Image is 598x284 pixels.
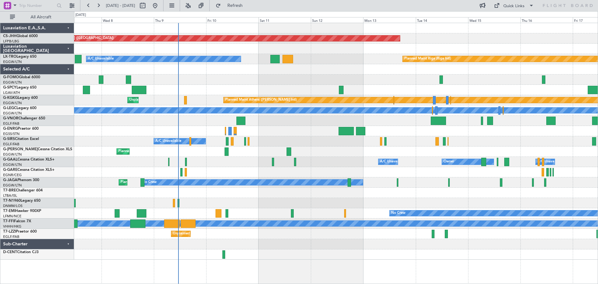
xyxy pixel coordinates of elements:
a: G-JAGAPhenom 300 [3,178,39,182]
span: T7-FFI [3,219,14,223]
a: EGSS/STN [3,132,20,136]
a: T7-BREChallenger 604 [3,189,43,192]
div: Wed 15 [468,17,520,23]
div: Wed 8 [102,17,154,23]
a: LFMN/NCE [3,214,21,219]
a: G-SIRSCitation Excel [3,137,39,141]
a: G-LEGCLegacy 600 [3,106,36,110]
span: G-LEGC [3,106,17,110]
div: A/C Unavailable [155,137,181,146]
div: Sat 11 [259,17,311,23]
div: Tue 14 [416,17,468,23]
div: A/C Unavailable [380,157,406,166]
a: G-VNORChallenger 650 [3,117,45,120]
a: G-SPCYLegacy 650 [3,86,36,89]
div: No Crew [391,209,406,218]
a: EGGW/LTN [3,152,22,157]
a: T7-FFIFalcon 7X [3,219,31,223]
a: T7-EMIHawker 900XP [3,209,41,213]
a: G-[PERSON_NAME]Cessna Citation XLS [3,147,72,151]
span: LX-TRO [3,55,17,59]
span: All Aircraft [16,15,66,19]
div: A/C Unavailable [537,157,563,166]
span: CS-JHH [3,34,17,38]
a: EGGW/LTN [3,183,22,188]
span: D-CENT [3,250,17,254]
a: EGLF/FAB [3,234,19,239]
div: Owner [444,157,454,166]
div: A/C Unavailable [88,54,114,64]
div: Thu 9 [154,17,206,23]
span: T7-N1960 [3,199,21,203]
span: T7-BRE [3,189,16,192]
a: G-GARECessna Citation XLS+ [3,168,55,172]
span: G-[PERSON_NAME] [3,147,38,151]
span: G-JAGA [3,178,17,182]
a: EGGW/LTN [3,111,22,116]
a: EGGW/LTN [3,60,22,64]
a: G-ENRGPraetor 600 [3,127,39,131]
button: Quick Links [491,1,537,11]
span: [DATE] - [DATE] [106,3,135,8]
a: LFPB/LBG [3,39,19,44]
input: Trip Number [19,1,55,10]
div: Fri 10 [206,17,259,23]
div: Thu 16 [520,17,573,23]
a: CS-JHHGlobal 6000 [3,34,38,38]
span: T7-EMI [3,209,15,213]
a: LTBA/ISL [3,193,17,198]
span: G-GARE [3,168,17,172]
a: G-GAALCessna Citation XLS+ [3,158,55,161]
div: Planned Maint [GEOGRAPHIC_DATA] ([GEOGRAPHIC_DATA]) [118,147,216,156]
div: Unplanned Maint [GEOGRAPHIC_DATA] (Ataturk) [129,95,208,105]
div: Unplanned Maint [GEOGRAPHIC_DATA] ([GEOGRAPHIC_DATA]) [173,229,275,238]
div: Planned Maint Athens ([PERSON_NAME] Intl) [225,95,297,105]
a: VHHH/HKG [3,224,21,229]
a: DNMM/LOS [3,204,22,208]
a: G-FOMOGlobal 6000 [3,75,40,79]
a: T7-LZZIPraetor 600 [3,230,37,233]
div: Sun 12 [311,17,363,23]
div: Planned Maint Riga (Riga Intl) [404,54,451,64]
button: Refresh [213,1,250,11]
span: G-SPCY [3,86,17,89]
a: LGAV/ATH [3,90,20,95]
a: EGLF/FAB [3,142,19,147]
a: LX-TROLegacy 650 [3,55,36,59]
div: Planned Maint [GEOGRAPHIC_DATA] ([GEOGRAPHIC_DATA]) [121,178,219,187]
button: All Aircraft [7,12,68,22]
div: No Crew [142,178,157,187]
div: [DATE] [75,12,86,18]
span: G-FOMO [3,75,19,79]
a: EGNR/CEG [3,173,22,177]
span: G-KGKG [3,96,18,100]
span: G-ENRG [3,127,18,131]
a: T7-N1960Legacy 650 [3,199,40,203]
a: EGGW/LTN [3,101,22,105]
a: EGLF/FAB [3,121,19,126]
span: Refresh [222,3,248,8]
span: G-SIRS [3,137,15,141]
span: G-VNOR [3,117,18,120]
div: Mon 13 [363,17,415,23]
a: G-KGKGLegacy 600 [3,96,38,100]
a: D-CENTCitation CJ3 [3,250,39,254]
div: Quick Links [503,3,524,9]
a: EGGW/LTN [3,80,22,85]
span: T7-LZZI [3,230,16,233]
span: G-GAAL [3,158,17,161]
a: EGGW/LTN [3,162,22,167]
div: Tue 7 [49,17,102,23]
